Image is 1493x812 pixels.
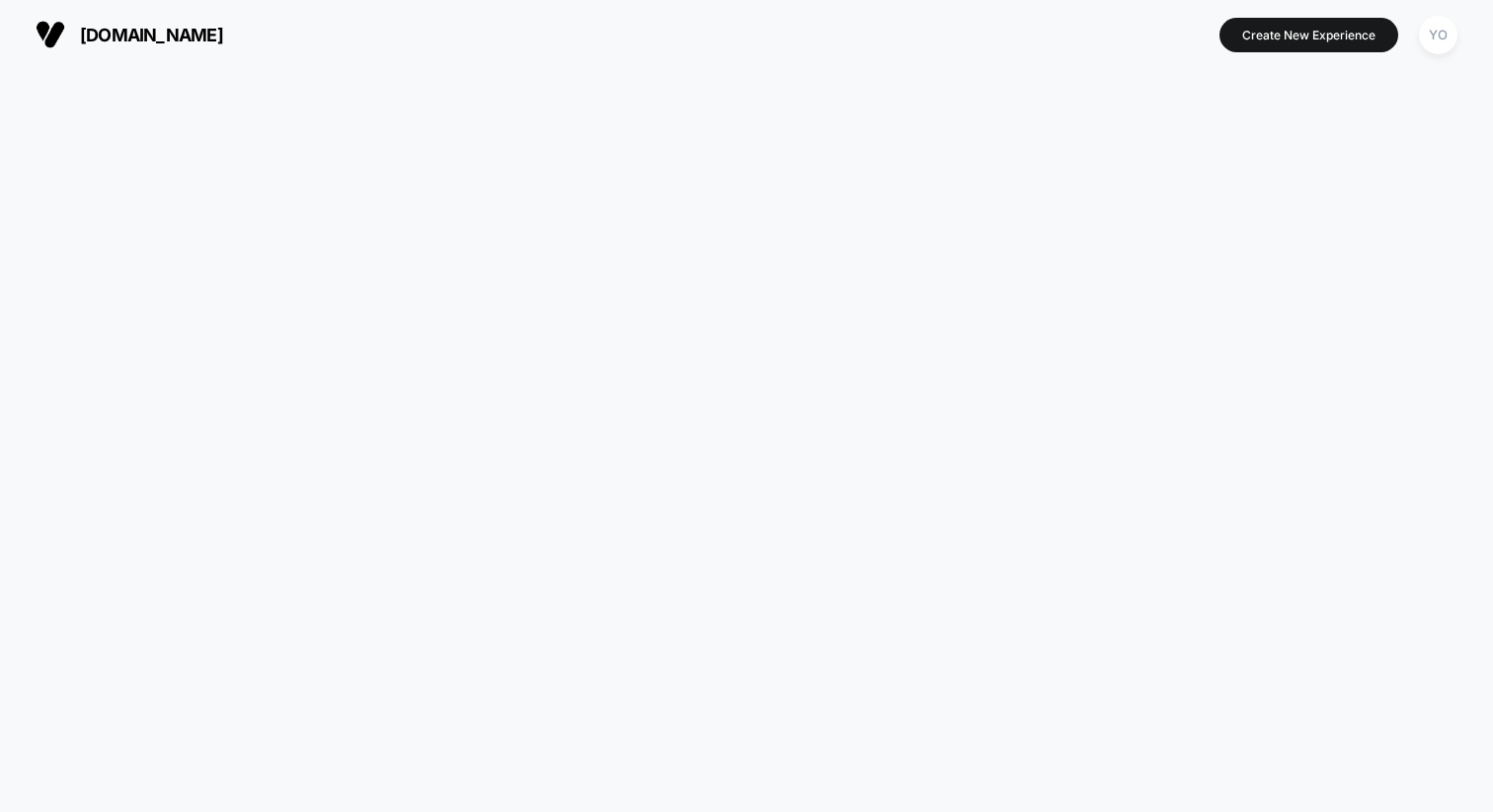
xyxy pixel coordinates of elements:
[80,25,223,45] span: [DOMAIN_NAME]
[1419,16,1457,54] div: YO
[36,20,65,49] img: Visually logo
[30,19,229,50] button: [DOMAIN_NAME]
[1413,15,1463,55] button: YO
[1219,18,1398,52] button: Create New Experience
